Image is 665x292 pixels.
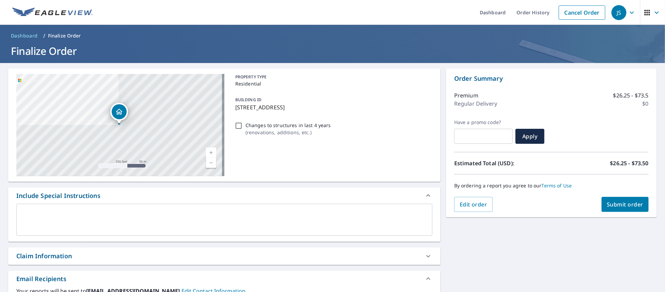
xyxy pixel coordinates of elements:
div: Include Special Instructions [16,191,100,200]
p: Premium [454,91,478,99]
div: Claim Information [8,247,441,265]
p: Finalize Order [48,32,81,39]
div: Email Recipients [8,271,441,287]
p: ( renovations, additions, etc. ) [246,129,331,136]
p: Order Summary [454,74,649,83]
a: Terms of Use [542,182,572,189]
button: Apply [516,129,544,144]
div: Email Recipients [16,274,66,283]
p: $0 [643,99,649,108]
p: $26.25 - $73.50 [610,159,649,167]
span: Apply [521,133,539,140]
img: EV Logo [12,7,93,18]
p: Regular Delivery [454,99,497,108]
span: Edit order [460,201,487,208]
div: Include Special Instructions [8,187,441,204]
p: PROPERTY TYPE [235,74,430,80]
p: BUILDING ID [235,97,262,103]
a: Current Level 17, Zoom In [206,148,216,158]
p: [STREET_ADDRESS] [235,103,430,111]
a: Cancel Order [559,5,605,20]
p: Changes to structures in last 4 years [246,122,331,129]
div: Dropped pin, building 1, Residential property, 37 Pilot Dr Brick, NJ 08723 [110,103,128,124]
a: Current Level 17, Zoom Out [206,158,216,168]
li: / [43,32,45,40]
label: Have a promo code? [454,119,513,125]
div: JS [612,5,627,20]
button: Submit order [602,197,649,212]
nav: breadcrumb [8,30,657,41]
div: Claim Information [16,251,72,261]
button: Edit order [454,197,493,212]
a: Dashboard [8,30,41,41]
span: Dashboard [11,32,38,39]
p: By ordering a report you agree to our [454,183,649,189]
span: Submit order [607,201,644,208]
p: Estimated Total (USD): [454,159,552,167]
p: Residential [235,80,430,87]
h1: Finalize Order [8,44,657,58]
p: $26.25 - $73.5 [613,91,649,99]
